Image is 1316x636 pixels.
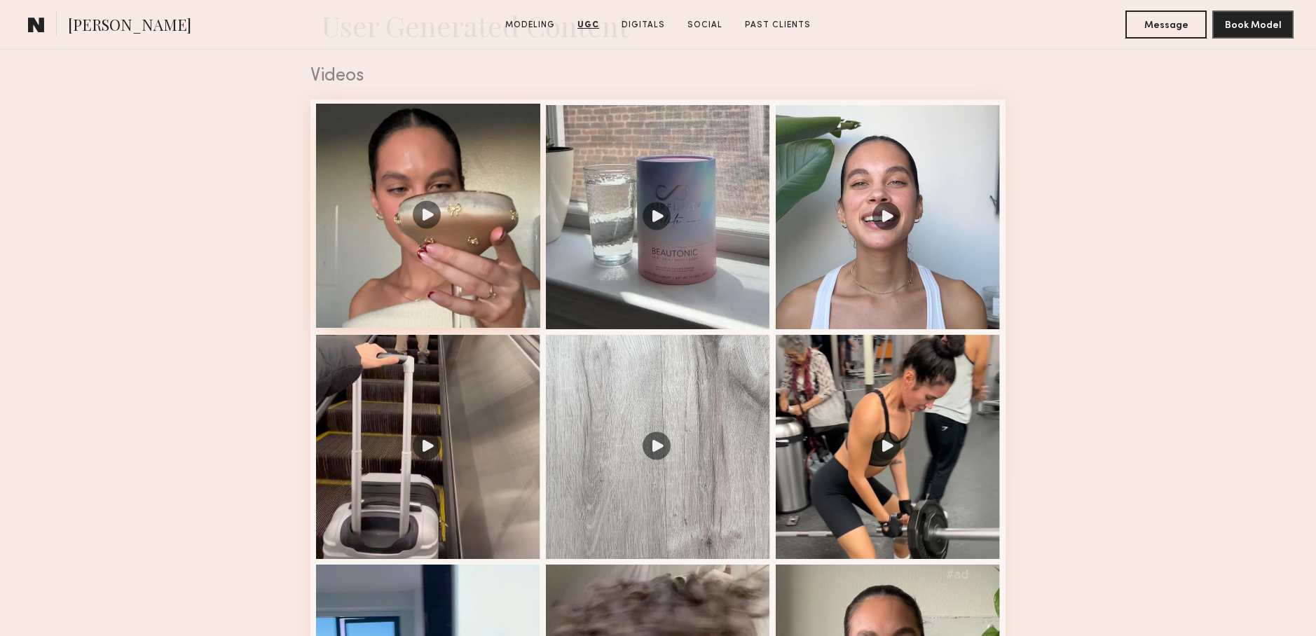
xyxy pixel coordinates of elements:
[572,19,605,32] a: UGC
[500,19,561,32] a: Modeling
[1125,11,1207,39] button: Message
[1212,11,1294,39] button: Book Model
[1212,18,1294,30] a: Book Model
[68,14,191,39] span: [PERSON_NAME]
[310,67,1006,85] div: Videos
[682,19,728,32] a: Social
[739,19,816,32] a: Past Clients
[616,19,671,32] a: Digitals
